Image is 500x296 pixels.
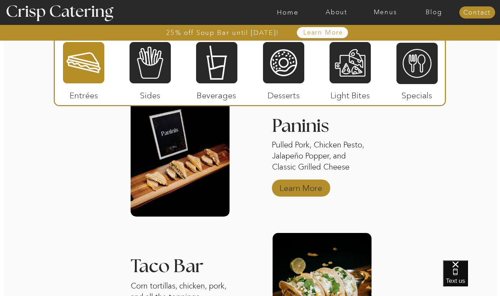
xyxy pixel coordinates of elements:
a: Blog [410,9,458,16]
p: Light Bites [327,83,374,104]
p: Specials [393,83,441,104]
p: Desserts [260,83,307,104]
h3: Taco Bar [131,257,230,266]
a: Menus [361,9,410,16]
a: Learn More [277,176,325,197]
a: 25% off Soup Bar until [DATE]! [141,29,305,36]
a: Home [263,9,312,16]
h3: Paninis [272,117,371,140]
a: Contact [459,9,495,16]
a: Learn More [287,29,360,36]
iframe: podium webchat widget bubble [443,260,500,296]
p: Entrées [60,83,107,104]
p: Sides [126,83,174,104]
p: Beverages [193,83,240,104]
p: Pulled Pork, Chicken Pesto, Jalapeño Popper, and Classic Grilled Cheese [272,140,371,174]
a: About [312,9,361,16]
